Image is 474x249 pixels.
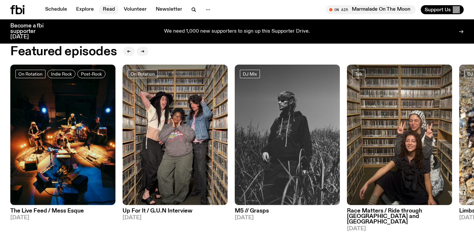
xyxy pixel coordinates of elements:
span: Indie Rock [51,71,72,76]
h3: The Live Feed / Mess Esque [10,208,115,214]
p: We need 1,000 new supporters to sign up this Supporter Drive. [164,29,310,35]
span: [DATE] [347,226,452,232]
h3: Up For It / G.U.N Interview [123,208,228,214]
img: Sara and Malaak squatting on ground in fbi music library. Sara is making peace signs behind Malaa... [347,65,452,205]
a: The Live Feed / Mess Esque[DATE] [10,205,115,221]
a: DJ Mix [240,70,260,78]
a: M5 // Grasps[DATE] [235,205,340,221]
a: Schedule [41,5,71,14]
a: Indie Rock [47,70,75,78]
a: Talk [352,70,365,78]
a: On Rotation [128,70,158,78]
a: Read [99,5,119,14]
span: On Rotation [131,71,155,76]
span: [DATE] [235,215,340,221]
span: Post-Rock [81,71,102,76]
span: Talk [355,71,362,76]
span: [DATE] [10,215,115,221]
h3: M5 // Grasps [235,208,340,214]
h2: Featured episodes [10,46,117,57]
button: On AirMarmalade On The Moon [326,5,416,14]
a: Post-Rock [77,70,105,78]
h3: Race Matters / Ride through [GEOGRAPHIC_DATA] and [GEOGRAPHIC_DATA] [347,208,452,225]
span: Support Us [425,7,451,13]
span: On Rotation [18,71,43,76]
a: Newsletter [152,5,186,14]
span: DJ Mix [243,71,257,76]
button: Support Us [421,5,464,14]
a: Up For It / G.U.N Interview[DATE] [123,205,228,221]
span: [DATE] [123,215,228,221]
a: On Rotation [15,70,45,78]
a: Volunteer [120,5,151,14]
h3: Become a fbi supporter [DATE] [10,23,52,40]
a: Explore [72,5,98,14]
a: Race Matters / Ride through [GEOGRAPHIC_DATA] and [GEOGRAPHIC_DATA][DATE] [347,205,452,232]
